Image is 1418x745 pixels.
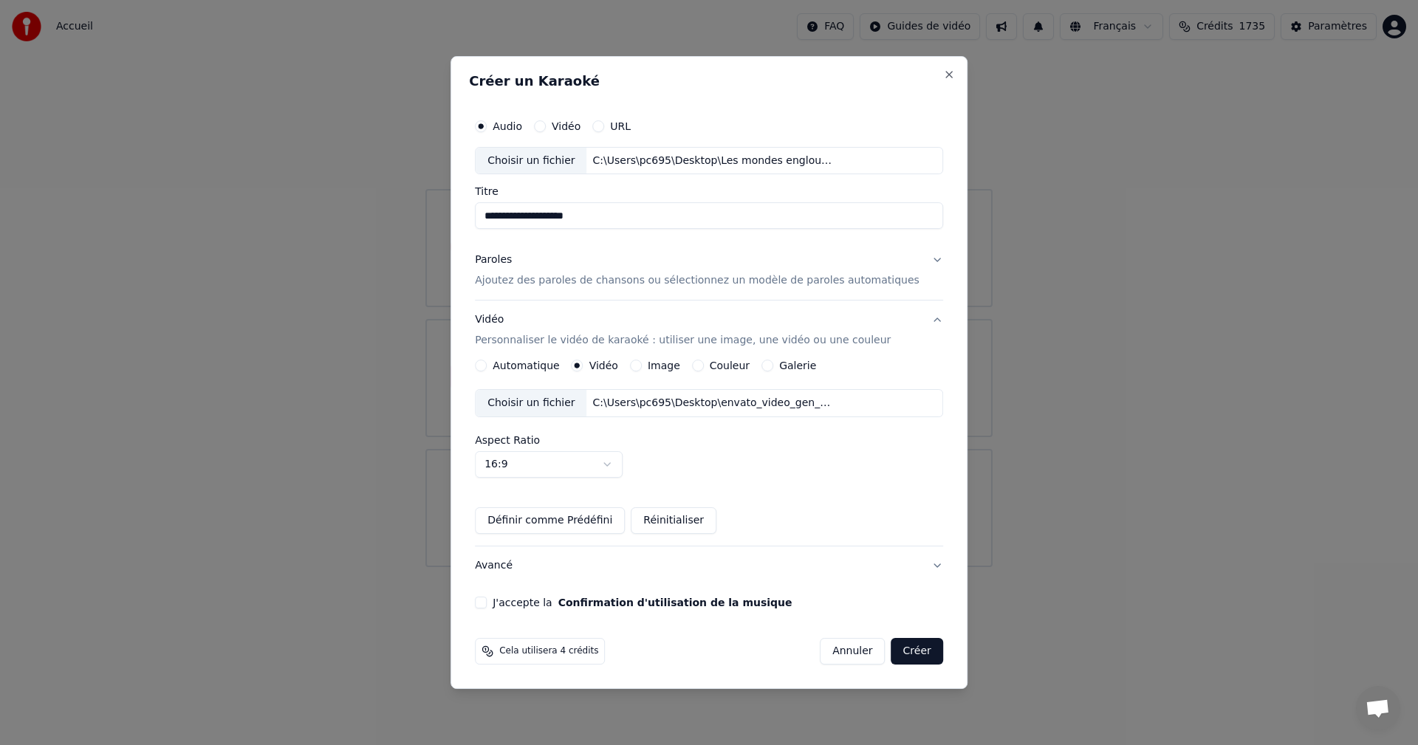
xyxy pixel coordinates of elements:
label: Couleur [710,360,750,371]
div: Paroles [475,253,512,268]
label: Vidéo [552,121,580,131]
button: ParolesAjoutez des paroles de chansons ou sélectionnez un modèle de paroles automatiques [475,241,943,301]
button: Annuler [820,638,885,665]
label: Titre [475,187,943,197]
div: Vidéo [475,313,891,349]
label: Vidéo [589,360,618,371]
label: Audio [493,121,522,131]
button: Avancé [475,546,943,585]
label: Automatique [493,360,559,371]
button: Créer [891,638,943,665]
div: C:\Users\pc695\Desktop\envato_video_gen_Aug_21_2025_19_17_58.mp4 [587,396,838,411]
label: Aspect Ratio [475,435,943,445]
div: VidéoPersonnaliser le vidéo de karaoké : utiliser une image, une vidéo ou une couleur [475,360,943,546]
p: Ajoutez des paroles de chansons ou sélectionnez un modèle de paroles automatiques [475,274,919,289]
label: Galerie [779,360,816,371]
label: URL [610,121,631,131]
div: Choisir un fichier [476,148,586,174]
span: Cela utilisera 4 crédits [499,645,598,657]
button: Définir comme Prédéfini [475,507,625,534]
h2: Créer un Karaoké [469,75,949,88]
label: J'accepte la [493,597,792,608]
div: C:\Users\pc695\Desktop\Les mondes engloutis (Générique).mp3 [587,154,838,168]
button: J'accepte la [558,597,792,608]
div: Choisir un fichier [476,390,586,416]
button: Réinitialiser [631,507,716,534]
label: Image [648,360,680,371]
p: Personnaliser le vidéo de karaoké : utiliser une image, une vidéo ou une couleur [475,333,891,348]
button: VidéoPersonnaliser le vidéo de karaoké : utiliser une image, une vidéo ou une couleur [475,301,943,360]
